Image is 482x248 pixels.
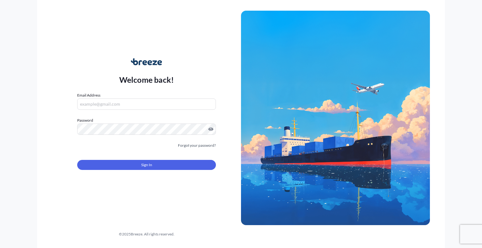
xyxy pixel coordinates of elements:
[178,142,216,149] a: Forgot your password?
[77,92,100,98] label: Email Address
[119,75,174,85] p: Welcome back!
[52,231,241,237] div: © 2025 Breeze. All rights reserved.
[208,127,213,132] button: Show password
[77,117,216,124] label: Password
[141,162,152,168] span: Sign In
[77,160,216,170] button: Sign In
[77,98,216,110] input: example@gmail.com
[241,11,430,225] img: Ship illustration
